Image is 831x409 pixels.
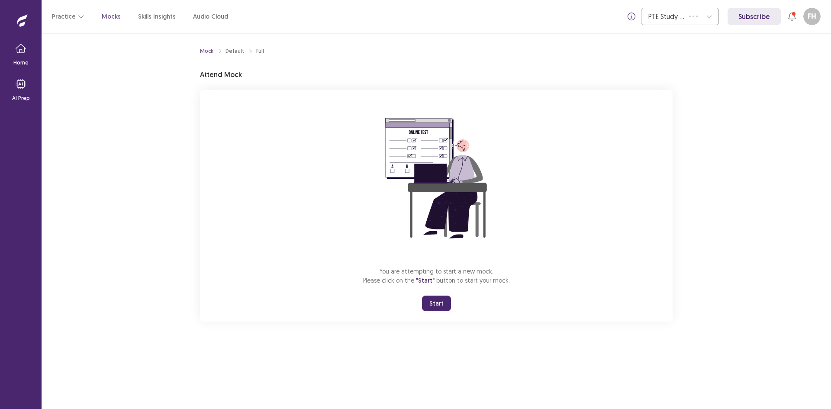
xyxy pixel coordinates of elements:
[256,47,264,55] div: Full
[200,47,264,55] nav: breadcrumb
[102,12,121,21] a: Mocks
[52,9,84,24] button: Practice
[648,8,685,25] div: PTE Study Centre
[728,8,781,25] a: Subscribe
[200,47,213,55] a: Mock
[138,12,176,21] a: Skills Insights
[358,100,514,256] img: attend-mock
[13,59,29,67] p: Home
[803,8,821,25] button: FH
[12,94,30,102] p: AI Prep
[193,12,228,21] a: Audio Cloud
[200,69,242,80] p: Attend Mock
[624,9,639,24] button: info
[416,277,435,284] span: "Start"
[422,296,451,311] button: Start
[363,267,510,285] p: You are attempting to start a new mock. Please click on the button to start your mock.
[225,47,244,55] div: Default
